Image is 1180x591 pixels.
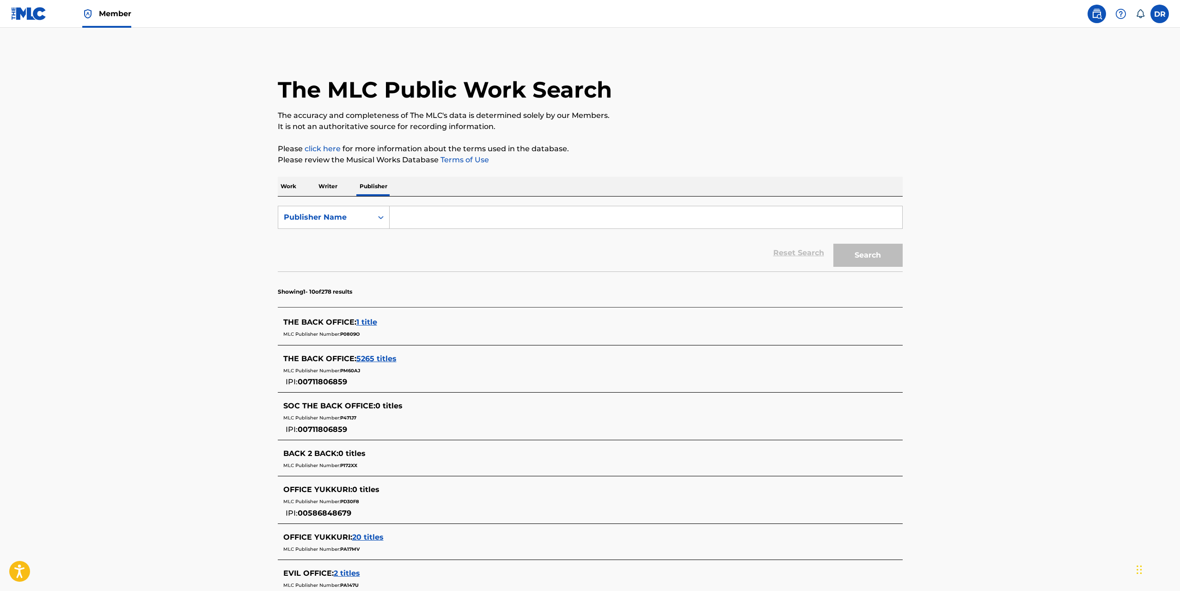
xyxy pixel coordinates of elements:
[334,569,360,578] span: 2 titles
[298,425,347,434] span: 00711806859
[278,110,903,121] p: The accuracy and completeness of The MLC's data is determined solely by our Members.
[338,449,366,458] span: 0 titles
[283,449,338,458] span: BACK 2 BACK :
[283,533,352,542] span: OFFICE YUKKURI :
[286,425,298,434] span: IPI:
[298,377,347,386] span: 00711806859
[283,499,340,505] span: MLC Publisher Number:
[283,318,356,326] span: THE BACK OFFICE :
[340,546,360,552] span: PA17MV
[305,144,341,153] a: click here
[1091,8,1102,19] img: search
[283,485,352,494] span: OFFICE YUKKURI :
[286,377,298,386] span: IPI:
[278,288,352,296] p: Showing 1 - 10 of 278 results
[298,509,351,517] span: 00586848679
[1115,8,1126,19] img: help
[356,318,377,326] span: 1 title
[357,177,390,196] p: Publisher
[356,354,397,363] span: 5265 titles
[99,8,131,19] span: Member
[283,415,340,421] span: MLC Publisher Number:
[1137,556,1142,584] div: Drag
[283,401,375,410] span: SOC THE BACK OFFICE :
[1154,413,1180,487] iframe: Resource Center
[286,509,298,517] span: IPI:
[283,546,340,552] span: MLC Publisher Number:
[340,368,360,374] span: PM60AJ
[278,143,903,154] p: Please for more information about the terms used in the database.
[1150,5,1169,23] div: User Menu
[283,354,356,363] span: THE BACK OFFICE :
[1136,9,1145,18] div: Notifications
[340,331,360,337] span: P0809O
[283,462,340,468] span: MLC Publisher Number:
[82,8,93,19] img: Top Rightsholder
[1088,5,1106,23] a: Public Search
[278,76,612,104] h1: The MLC Public Work Search
[278,177,299,196] p: Work
[375,401,403,410] span: 0 titles
[340,462,357,468] span: P172XX
[11,7,47,20] img: MLC Logo
[352,533,384,542] span: 20 titles
[283,582,340,588] span: MLC Publisher Number:
[316,177,340,196] p: Writer
[283,368,340,374] span: MLC Publisher Number:
[340,582,359,588] span: PA147U
[278,206,903,271] form: Search Form
[439,155,489,164] a: Terms of Use
[340,415,356,421] span: P471J7
[352,485,379,494] span: 0 titles
[1134,547,1180,591] iframe: Chat Widget
[278,121,903,132] p: It is not an authoritative source for recording information.
[283,569,334,578] span: EVIL OFFICE :
[340,499,359,505] span: PD30F8
[283,331,340,337] span: MLC Publisher Number:
[278,154,903,166] p: Please review the Musical Works Database
[284,212,367,223] div: Publisher Name
[1112,5,1130,23] div: Help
